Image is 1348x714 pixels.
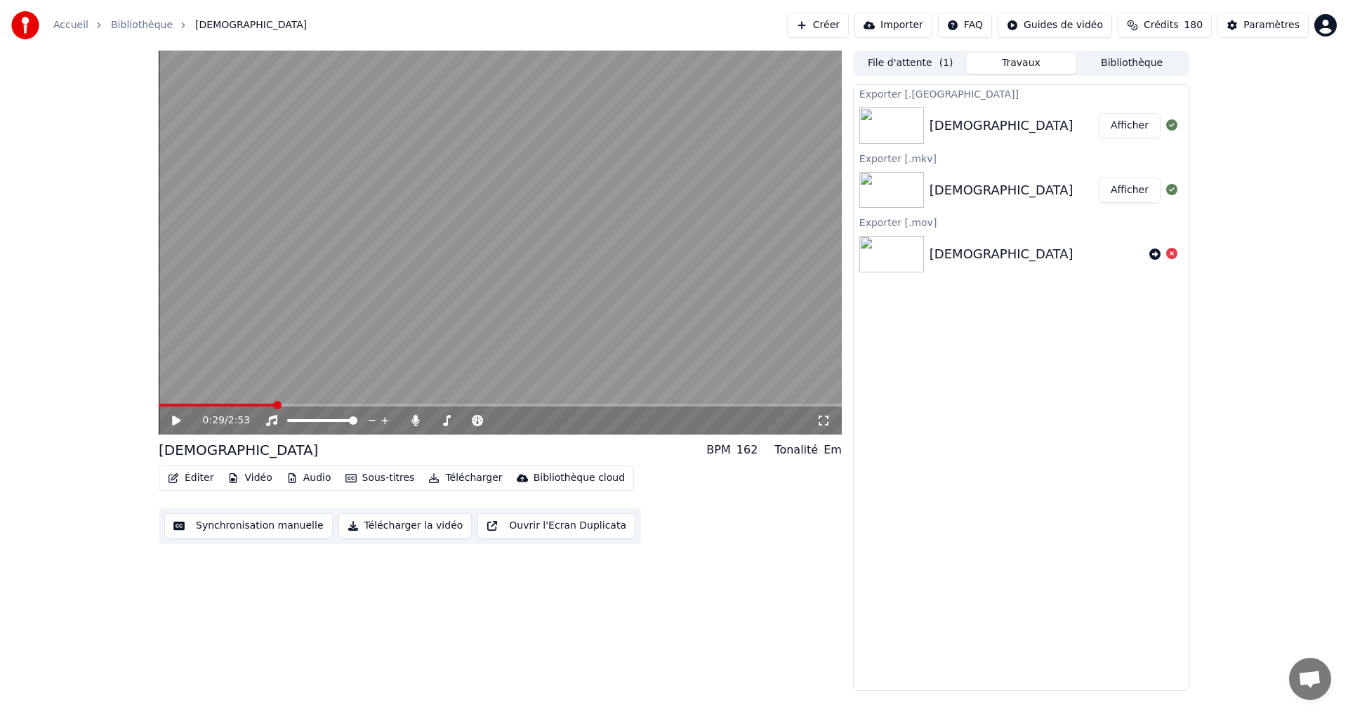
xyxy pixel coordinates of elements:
[340,468,421,488] button: Sous-titres
[938,13,992,38] button: FAQ
[1076,53,1187,74] button: Bibliothèque
[930,116,1073,135] div: [DEMOGRAPHIC_DATA]
[228,414,250,428] span: 2:53
[854,213,1189,230] div: Exporter [.mov]
[855,53,966,74] button: File d'attente
[939,56,953,70] span: ( 1 )
[195,18,307,32] span: [DEMOGRAPHIC_DATA]
[854,150,1189,166] div: Exporter [.mkv]
[706,442,730,458] div: BPM
[159,440,318,460] div: [DEMOGRAPHIC_DATA]
[203,414,237,428] div: /
[998,13,1112,38] button: Guides de vidéo
[222,468,277,488] button: Vidéo
[1184,18,1203,32] span: 180
[824,442,842,458] div: Em
[1099,113,1161,138] button: Afficher
[854,85,1189,102] div: Exporter [.[GEOGRAPHIC_DATA]]
[1144,18,1178,32] span: Crédits
[1118,13,1212,38] button: Crédits180
[854,13,932,38] button: Importer
[164,513,333,538] button: Synchronisation manuelle
[162,468,219,488] button: Éditer
[11,11,39,39] img: youka
[1099,178,1161,203] button: Afficher
[966,53,1077,74] button: Travaux
[53,18,307,32] nav: breadcrumb
[787,13,849,38] button: Créer
[338,513,473,538] button: Télécharger la vidéo
[53,18,88,32] a: Accueil
[1289,658,1331,700] a: Ouvrir le chat
[534,471,625,485] div: Bibliothèque cloud
[281,468,337,488] button: Audio
[1243,18,1300,32] div: Paramètres
[111,18,173,32] a: Bibliothèque
[423,468,508,488] button: Télécharger
[477,513,635,538] button: Ouvrir l'Ecran Duplicata
[736,442,758,458] div: 162
[774,442,818,458] div: Tonalité
[1217,13,1309,38] button: Paramètres
[203,414,225,428] span: 0:29
[930,180,1073,200] div: [DEMOGRAPHIC_DATA]
[930,244,1073,264] div: [DEMOGRAPHIC_DATA]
